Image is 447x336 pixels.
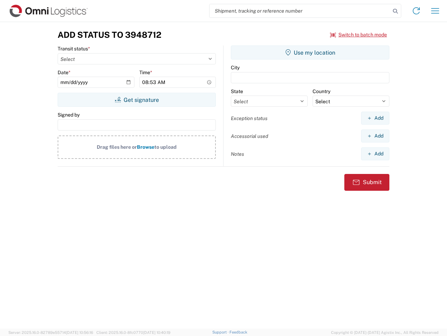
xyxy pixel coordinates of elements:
[212,330,230,334] a: Support
[231,151,244,157] label: Notes
[361,147,389,160] button: Add
[231,133,268,139] label: Accessorial used
[231,88,243,94] label: State
[229,330,247,334] a: Feedback
[361,112,389,125] button: Add
[313,88,330,94] label: Country
[96,330,170,335] span: Client: 2025.16.0-8fc0770
[231,45,389,59] button: Use my location
[143,330,170,335] span: [DATE] 10:40:19
[97,144,137,150] span: Drag files here or
[344,174,389,191] button: Submit
[361,129,389,142] button: Add
[58,112,80,118] label: Signed by
[231,115,268,121] label: Exception status
[58,30,161,40] h3: Add Status to 3948712
[58,93,216,107] button: Get signature
[58,69,71,76] label: Date
[137,144,154,150] span: Browse
[210,4,390,17] input: Shipment, tracking or reference number
[331,329,439,336] span: Copyright © [DATE]-[DATE] Agistix Inc., All Rights Reserved
[330,29,387,41] button: Switch to batch mode
[139,69,152,76] label: Time
[154,144,177,150] span: to upload
[58,45,90,52] label: Transit status
[66,330,93,335] span: [DATE] 10:56:16
[8,330,93,335] span: Server: 2025.16.0-82789e55714
[231,64,240,71] label: City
